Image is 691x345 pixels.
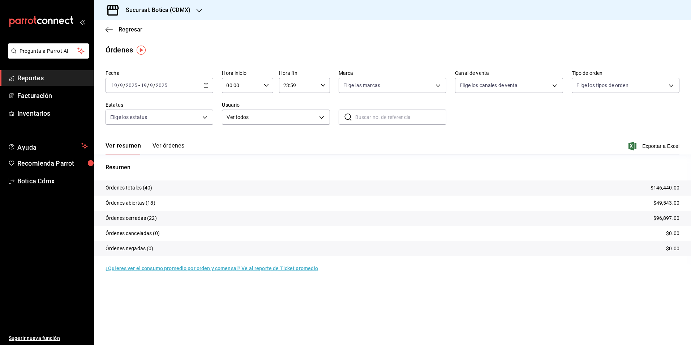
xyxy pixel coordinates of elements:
[106,245,154,252] p: Órdenes negadas (0)
[147,82,149,88] span: /
[279,71,330,76] label: Hora fin
[651,184,679,192] p: $146,440.00
[106,26,142,33] button: Regresar
[153,142,184,154] button: Ver órdenes
[137,46,146,55] img: Tooltip marker
[343,82,380,89] span: Elige las marcas
[17,176,88,186] span: Botica Cdmx
[222,102,330,107] label: Usuario
[106,265,318,271] a: ¿Quieres ver el consumo promedio por orden y comensal? Ve al reporte de Ticket promedio
[460,82,518,89] span: Elige los canales de venta
[666,245,679,252] p: $0.00
[17,158,88,168] span: Recomienda Parrot
[120,6,190,14] h3: Sucursal: Botica (CDMX)
[123,82,125,88] span: /
[17,108,88,118] span: Inventarios
[17,91,88,101] span: Facturación
[125,82,138,88] input: ----
[20,47,78,55] span: Pregunta a Parrot AI
[666,230,679,237] p: $0.00
[106,102,213,107] label: Estatus
[455,71,563,76] label: Canal de venta
[653,214,679,222] p: $96,897.00
[155,82,168,88] input: ----
[153,82,155,88] span: /
[106,214,157,222] p: Órdenes cerradas (22)
[106,142,141,154] button: Ver resumen
[17,142,78,150] span: Ayuda
[150,82,153,88] input: --
[17,73,88,83] span: Reportes
[111,82,117,88] input: --
[106,199,155,207] p: Órdenes abiertas (18)
[106,71,213,76] label: Fecha
[106,184,153,192] p: Órdenes totales (40)
[141,82,147,88] input: --
[110,114,147,121] span: Elige los estatus
[5,52,89,60] a: Pregunta a Parrot AI
[653,199,679,207] p: $49,543.00
[222,71,273,76] label: Hora inicio
[120,82,123,88] input: --
[117,82,120,88] span: /
[630,142,679,150] button: Exportar a Excel
[9,335,88,342] span: Sugerir nueva función
[106,163,679,172] p: Resumen
[339,71,446,76] label: Marca
[227,114,316,121] span: Ver todos
[80,19,85,25] button: open_drawer_menu
[572,71,679,76] label: Tipo de orden
[106,142,184,154] div: navigation tabs
[576,82,628,89] span: Elige los tipos de orden
[106,44,133,55] div: Órdenes
[8,43,89,59] button: Pregunta a Parrot AI
[355,110,446,124] input: Buscar no. de referencia
[119,26,142,33] span: Regresar
[106,230,160,237] p: Órdenes canceladas (0)
[138,82,140,88] span: -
